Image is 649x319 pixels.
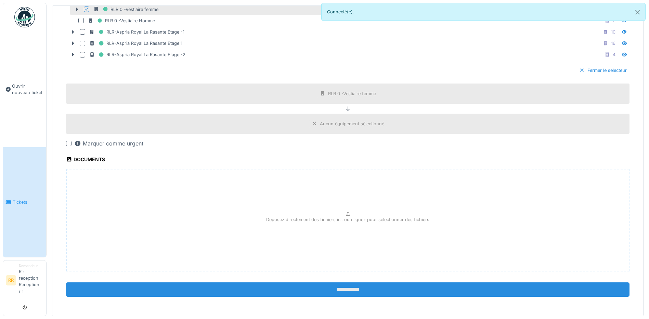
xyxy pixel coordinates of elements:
[93,5,158,14] div: RLR 0 -Vestiaire femme
[3,147,46,257] a: Tickets
[19,263,43,297] li: Rlr reception Reception rlr
[576,66,629,75] div: Fermer le sélecteur
[14,7,35,27] img: Badge_color-CXgf-gQk.svg
[6,275,16,285] li: RR
[12,83,43,96] span: Ouvrir nouveau ticket
[89,28,184,36] div: RLR-Aspria Royal La Rasante Etage -1
[266,216,429,223] p: Déposez directement des fichiers ici, ou cliquez pour sélectionner des fichiers
[19,263,43,268] div: Demandeur
[66,154,105,166] div: Documents
[611,29,615,35] div: 10
[320,120,384,127] div: Aucun équipement sélectionné
[88,16,155,25] div: RLR 0 -Vestiaire Homme
[3,31,46,147] a: Ouvrir nouveau ticket
[630,3,645,21] button: Close
[6,263,43,299] a: RR DemandeurRlr reception Reception rlr
[74,139,143,148] div: Marquer comme urgent
[613,51,615,58] div: 4
[89,39,182,48] div: RLR-Aspria Royal La Rasante Etage 1
[611,40,615,47] div: 16
[321,3,646,21] div: Connecté(e).
[13,199,43,205] span: Tickets
[89,50,185,59] div: RLR-Aspria Royal La Rasante Etage -2
[328,90,376,97] div: RLR 0 -Vestiaire femme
